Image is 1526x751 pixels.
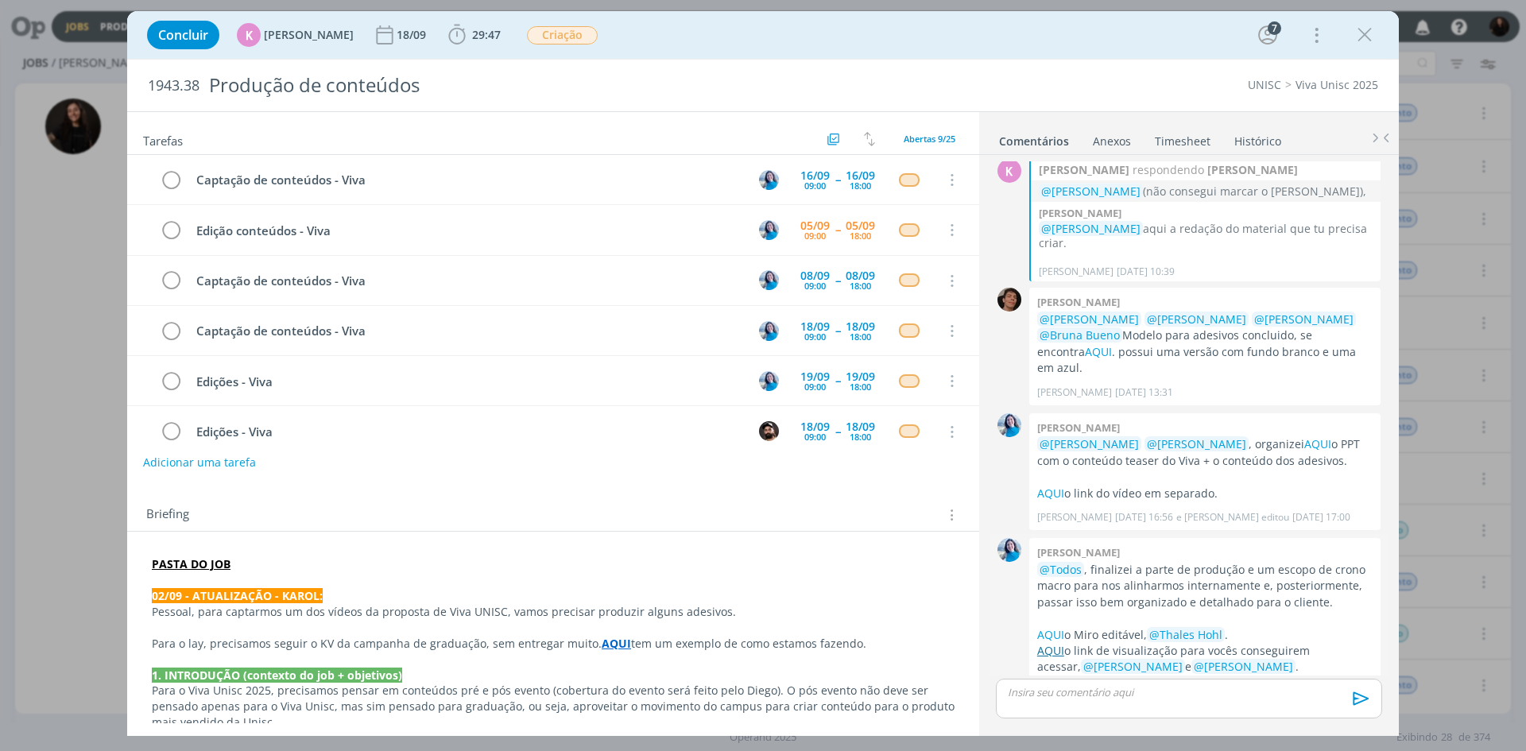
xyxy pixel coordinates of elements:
[846,170,875,181] div: 16/09
[237,23,354,47] button: K[PERSON_NAME]
[1176,510,1289,525] span: e [PERSON_NAME] editou
[1147,312,1246,327] span: @[PERSON_NAME]
[147,21,219,49] button: Concluir
[850,332,871,341] div: 18:00
[850,382,871,391] div: 18:00
[152,588,323,603] strong: 02/09 - ATUALIZAÇÃO - KAROL:
[835,224,840,235] span: --
[846,270,875,281] div: 08/09
[997,413,1021,437] img: E
[759,321,779,341] img: E
[759,170,779,190] img: E
[1037,562,1373,610] p: , finalizei a parte de produção e um escopo de crono macro para nos alinharmos internamente e, po...
[835,174,840,185] span: --
[1268,21,1281,35] div: 7
[800,270,830,281] div: 08/09
[757,319,780,343] button: E
[1248,77,1281,92] a: UNISC
[757,269,780,292] button: E
[864,132,875,146] img: arrow-down-up.svg
[527,26,598,45] span: Criação
[759,270,779,290] img: E
[835,325,840,336] span: --
[800,321,830,332] div: 18/09
[850,281,871,290] div: 18:00
[1037,643,1373,676] p: o link de visualização para vocês conseguirem acessar, e .
[148,77,199,95] span: 1943.38
[835,275,840,286] span: --
[203,66,859,105] div: Produção de conteúdos
[1037,643,1064,658] a: AQUI
[757,369,780,393] button: E
[1149,627,1222,642] span: @Thales Hohl
[804,281,826,290] div: 09:00
[757,218,780,242] button: E
[1117,265,1175,279] span: [DATE] 10:39
[835,426,840,437] span: --
[1115,510,1173,525] span: [DATE] 16:56
[1292,510,1350,525] span: [DATE] 17:00
[1194,659,1293,674] span: @[PERSON_NAME]
[1037,385,1112,400] p: [PERSON_NAME]
[1037,312,1373,377] p: Modelo para adesivos concluido, se encontra . possui uma versão com fundo branco e uma em azul.
[143,130,183,149] span: Tarefas
[904,133,955,145] span: Abertas 9/25
[1037,486,1064,501] a: AQUI
[800,220,830,231] div: 05/09
[1037,420,1120,435] b: [PERSON_NAME]
[526,25,598,45] button: Criação
[1039,183,1373,199] p: (não consegui marcar o [PERSON_NAME]),
[1041,221,1141,236] span: @[PERSON_NAME]
[1041,184,1141,199] span: @[PERSON_NAME]
[1254,312,1354,327] span: @[PERSON_NAME]
[397,29,429,41] div: 18/09
[189,221,744,241] div: Edição conteúdos - Viva
[602,636,631,651] a: AQUI
[1304,436,1331,451] a: AQUI
[759,371,779,391] img: E
[444,22,505,48] button: 29:47
[804,432,826,441] div: 09:00
[998,126,1070,149] a: Comentários
[189,422,744,442] div: Edições - Viva
[1039,161,1129,178] strong: [PERSON_NAME]
[1037,436,1373,469] p: , organizei o PPT com o conteúdo teaser do Viva + o conteúdo dos adesivos.
[846,421,875,432] div: 18/09
[1129,161,1207,178] span: respondendo
[127,11,1399,736] div: dialog
[264,29,354,41] span: [PERSON_NAME]
[804,332,826,341] div: 09:00
[1039,265,1114,279] p: [PERSON_NAME]
[189,170,744,190] div: Captação de conteúdos - Viva
[1039,206,1121,220] b: [PERSON_NAME]
[1234,126,1282,149] a: Histórico
[1115,385,1173,400] span: [DATE] 13:31
[1037,510,1112,525] p: [PERSON_NAME]
[142,448,257,477] button: Adicionar uma tarefa
[804,181,826,190] div: 09:00
[152,683,955,730] p: Para o Viva Unisc 2025, precisamos pensar em conteúdos pré e pós evento (cobertura do evento será...
[152,604,955,620] p: Pessoal, para captarmos um dos vídeos da proposta de Viva UNISC, vamos precisar produzir alguns a...
[1154,126,1211,149] a: Timesheet
[850,231,871,240] div: 18:00
[1085,344,1112,359] a: AQUI
[1255,22,1280,48] button: 7
[1039,222,1373,250] p: aqui a redação do material que tu precisa criar.
[146,505,189,525] span: Briefing
[997,538,1021,562] img: E
[1296,77,1378,92] a: Viva Unisc 2025
[1037,295,1120,309] b: [PERSON_NAME]
[800,371,830,382] div: 19/09
[1040,327,1120,343] span: @Bruna Bueno
[1037,545,1120,559] b: [PERSON_NAME]
[1039,183,1373,199] div: @@1099413@@ (não consegui marcar o Patrick), AQUI o doc com a redação para o conteúdo em vídeo do...
[1040,436,1139,451] span: @[PERSON_NAME]
[152,668,402,683] strong: 1. INTRODUÇÃO (contexto do job + objetivos)
[757,168,780,192] button: E
[1147,436,1246,451] span: @[PERSON_NAME]
[800,421,830,432] div: 18/09
[472,27,501,42] span: 29:47
[1037,486,1373,501] p: o link do vídeo em separado.
[1083,659,1183,674] span: @[PERSON_NAME]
